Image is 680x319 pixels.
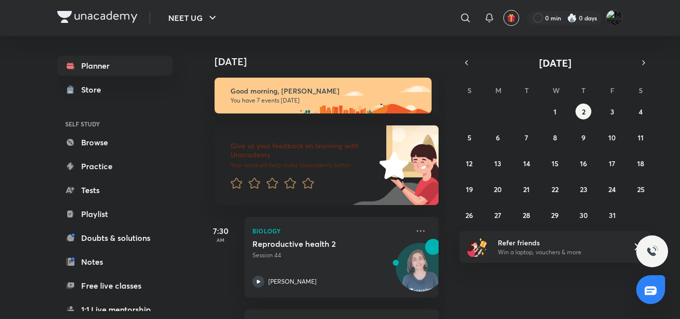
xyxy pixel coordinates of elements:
[473,56,637,70] button: [DATE]
[494,185,502,194] abbr: October 20, 2025
[498,248,620,257] p: Win a laptop, vouchers & more
[215,56,449,68] h4: [DATE]
[494,211,501,220] abbr: October 27, 2025
[547,104,563,119] button: October 1, 2025
[230,141,376,159] h6: Give us your feedback on learning with Unacademy
[525,133,528,142] abbr: October 7, 2025
[638,133,644,142] abbr: October 11, 2025
[57,132,173,152] a: Browse
[396,248,444,296] img: Avatar
[230,87,423,96] h6: Good morning, [PERSON_NAME]
[633,155,649,171] button: October 18, 2025
[604,129,620,145] button: October 10, 2025
[604,104,620,119] button: October 3, 2025
[639,107,643,116] abbr: October 4, 2025
[547,129,563,145] button: October 8, 2025
[252,225,409,237] p: Biology
[610,107,614,116] abbr: October 3, 2025
[57,252,173,272] a: Notes
[581,133,585,142] abbr: October 9, 2025
[81,84,107,96] div: Store
[201,237,240,243] p: AM
[609,159,615,168] abbr: October 17, 2025
[498,237,620,248] h6: Refer friends
[467,133,471,142] abbr: October 5, 2025
[57,11,137,23] img: Company Logo
[519,207,535,223] button: October 28, 2025
[604,207,620,223] button: October 31, 2025
[547,207,563,223] button: October 29, 2025
[230,161,376,169] p: Your word will help make Unacademy better
[519,129,535,145] button: October 7, 2025
[503,10,519,26] button: avatar
[552,159,559,168] abbr: October 15, 2025
[467,86,471,95] abbr: Sunday
[604,155,620,171] button: October 17, 2025
[581,86,585,95] abbr: Thursday
[496,133,500,142] abbr: October 6, 2025
[575,129,591,145] button: October 9, 2025
[466,185,473,194] abbr: October 19, 2025
[57,156,173,176] a: Practice
[57,115,173,132] h6: SELF STUDY
[461,129,477,145] button: October 5, 2025
[575,155,591,171] button: October 16, 2025
[467,237,487,257] img: referral
[519,181,535,197] button: October 21, 2025
[633,181,649,197] button: October 25, 2025
[57,56,173,76] a: Planner
[57,204,173,224] a: Playlist
[523,159,530,168] abbr: October 14, 2025
[215,78,432,113] img: morning
[646,245,658,257] img: ttu
[553,133,557,142] abbr: October 8, 2025
[539,56,571,70] span: [DATE]
[252,251,409,260] p: Session 44
[523,185,530,194] abbr: October 21, 2025
[606,9,623,26] img: MESSI
[507,13,516,22] img: avatar
[490,129,506,145] button: October 6, 2025
[466,159,472,168] abbr: October 12, 2025
[461,181,477,197] button: October 19, 2025
[465,211,473,220] abbr: October 26, 2025
[252,239,376,249] h5: Reproductive health 2
[575,104,591,119] button: October 2, 2025
[580,159,587,168] abbr: October 16, 2025
[547,155,563,171] button: October 15, 2025
[519,155,535,171] button: October 14, 2025
[633,129,649,145] button: October 11, 2025
[461,155,477,171] button: October 12, 2025
[525,86,529,95] abbr: Tuesday
[494,159,501,168] abbr: October 13, 2025
[551,211,559,220] abbr: October 29, 2025
[610,86,614,95] abbr: Friday
[582,107,585,116] abbr: October 2, 2025
[57,80,173,100] a: Store
[552,185,559,194] abbr: October 22, 2025
[490,155,506,171] button: October 13, 2025
[547,181,563,197] button: October 22, 2025
[201,225,240,237] h5: 7:30
[230,97,423,105] p: You have 7 events [DATE]
[57,276,173,296] a: Free live classes
[633,104,649,119] button: October 4, 2025
[639,86,643,95] abbr: Saturday
[461,207,477,223] button: October 26, 2025
[345,125,439,205] img: feedback_image
[580,185,587,194] abbr: October 23, 2025
[490,207,506,223] button: October 27, 2025
[604,181,620,197] button: October 24, 2025
[575,181,591,197] button: October 23, 2025
[637,185,645,194] abbr: October 25, 2025
[268,277,317,286] p: [PERSON_NAME]
[523,211,530,220] abbr: October 28, 2025
[637,159,644,168] abbr: October 18, 2025
[609,211,616,220] abbr: October 31, 2025
[575,207,591,223] button: October 30, 2025
[608,185,616,194] abbr: October 24, 2025
[579,211,588,220] abbr: October 30, 2025
[495,86,501,95] abbr: Monday
[57,180,173,200] a: Tests
[567,13,577,23] img: streak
